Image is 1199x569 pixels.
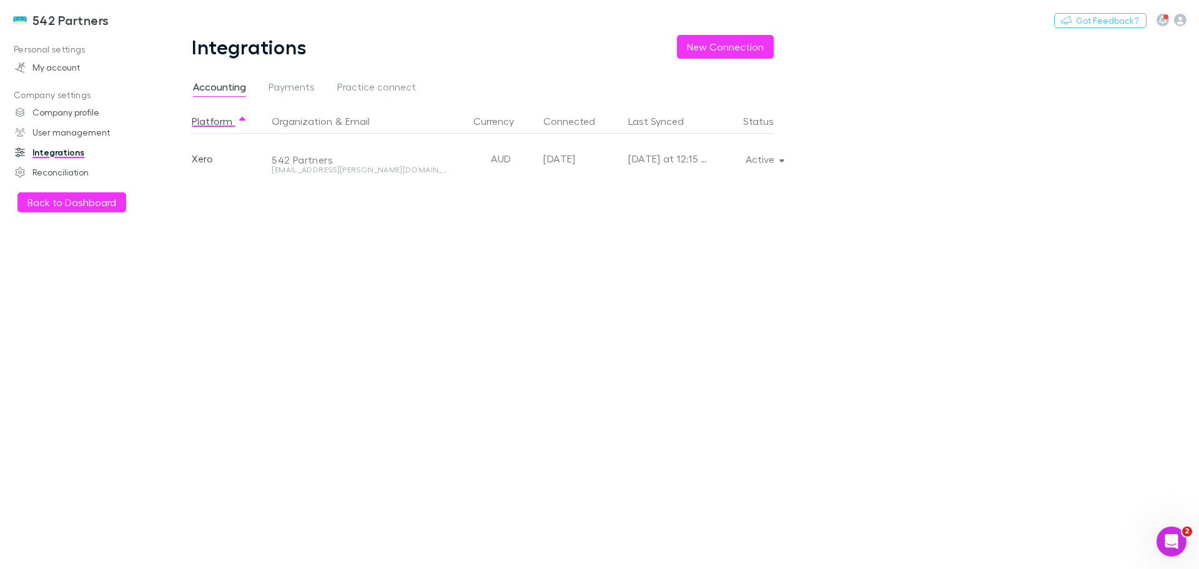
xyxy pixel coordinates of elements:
[57,299,94,309] a: paid tab
[32,12,109,27] h3: 542 Partners
[79,409,89,419] button: Start recording
[34,250,81,260] a: paying tab
[192,35,307,59] h1: Integrations
[1054,13,1147,28] button: Got Feedback?
[677,35,774,59] button: New Connection
[2,57,169,77] a: My account
[195,5,219,29] button: Home
[11,383,239,404] textarea: Message…
[20,200,195,310] div: Hi [PERSON_NAME], it will normally take 1-2 days if the payment was made through their bank accou...
[55,348,230,409] div: ok thanks - yes it's for [PERSON_NAME]. I'll have to work out why it ended up charging but I will...
[5,5,117,35] a: 542 Partners
[19,409,29,419] button: Upload attachment
[10,192,240,340] div: Alex says…
[736,151,792,168] button: Active
[12,12,27,27] img: 542 Partners's Logo
[272,109,458,134] div: &
[219,5,242,27] div: Close
[39,409,49,419] button: Emoji picker
[2,102,169,122] a: Company profile
[10,340,240,432] div: Melonie says…
[272,109,332,134] button: Organization
[17,192,126,212] button: Back to Dashboard
[2,142,169,162] a: Integrations
[473,109,529,134] button: Currency
[192,134,267,184] div: Xero
[743,109,789,134] button: Status
[2,162,169,182] a: Reconciliation
[8,5,32,29] button: go back
[45,340,240,417] div: ok thanks - yes it's for [PERSON_NAME]. I'll have to work out why it ended up charging but I will...
[59,409,69,419] button: Gif picker
[61,16,124,28] p: Active 30m ago
[10,70,240,193] div: Melonie says…
[192,109,247,134] button: Platform
[272,166,451,174] div: [EMAIL_ADDRESS][PERSON_NAME][DOMAIN_NAME]
[1182,527,1192,537] span: 2
[463,134,538,184] div: AUD
[1157,527,1187,557] iframe: Intercom live chat
[543,109,610,134] button: Connected
[628,134,708,184] div: [DATE] at 12:15 AM
[2,122,169,142] a: User management
[2,87,169,103] p: Company settings
[45,70,240,183] div: Thanks [PERSON_NAME] - I need to refund a payment that shouldn't have been debited (my fault I th...
[345,109,370,134] button: Email
[272,154,451,166] div: 542 Partners
[2,42,169,57] p: Personal settings
[36,7,56,27] img: Profile image for Alex
[55,77,230,176] div: Thanks [PERSON_NAME] - I need to refund a payment that shouldn't have been debited (my fault I th...
[10,53,240,70] div: [DATE]
[10,192,205,317] div: Hi [PERSON_NAME], it will normally take 1-2 days if the payment was made through their bank accou...
[337,81,416,97] span: Practice connect
[628,109,699,134] button: Last Synced
[20,320,126,328] div: [PERSON_NAME] • 35m ago
[193,81,246,97] span: Accounting
[214,404,234,424] button: Send a message…
[61,6,142,16] h1: [PERSON_NAME]
[543,134,618,184] div: [DATE]
[269,81,315,97] span: Payments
